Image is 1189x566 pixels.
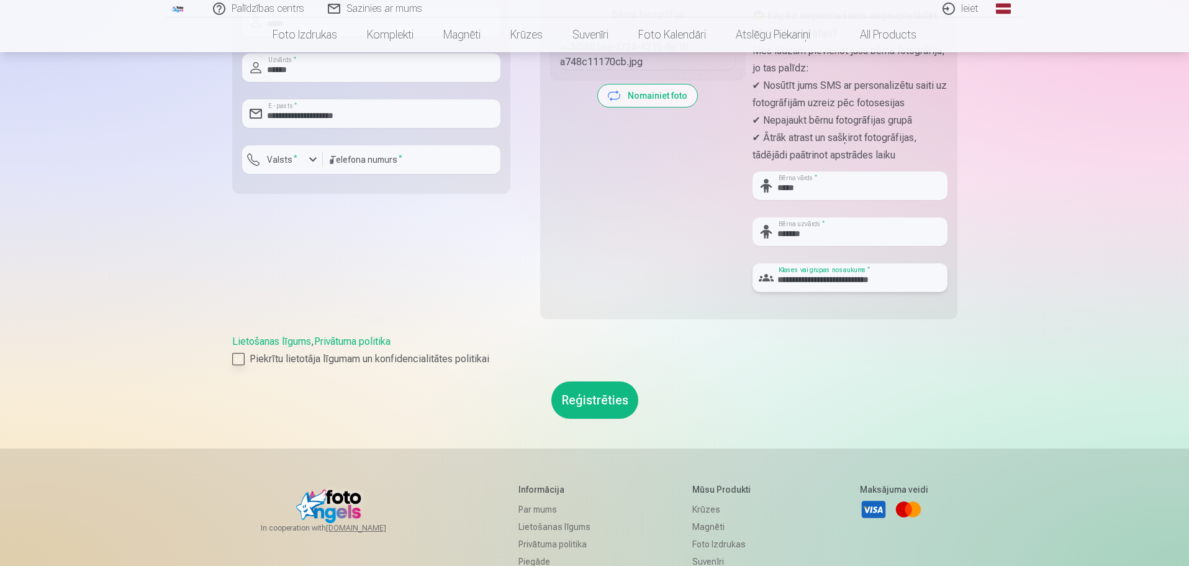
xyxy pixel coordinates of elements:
h5: Mūsu produkti [692,483,757,496]
a: Magnēti [692,518,757,536]
a: [DOMAIN_NAME] [326,523,416,533]
a: Privātuma politika [518,536,590,553]
p: ✔ Nepajaukt bērnu fotogrāfijas grupā [753,112,947,129]
a: Lietošanas līgums [232,335,311,347]
a: Foto izdrukas [692,536,757,553]
button: Nomainiet foto [598,84,697,107]
img: /fa1 [171,5,185,12]
p: Mēs lūdzam pievienot jūsu bērna fotogrāfiju, jo tas palīdz: [753,42,947,77]
a: Par mums [518,501,590,518]
a: Mastercard [895,496,922,523]
label: Valsts [262,153,302,166]
button: Reģistrēties [551,381,638,419]
a: Foto izdrukas [258,17,352,52]
p: ✔ Ātrāk atrast un sašķirot fotogrāfijas, tādējādi paātrinot apstrādes laiku [753,129,947,164]
a: Privātuma politika [314,335,391,347]
span: In cooperation with [261,523,416,533]
h5: Informācija [518,483,590,496]
a: Lietošanas līgums [518,518,590,536]
label: Piekrītu lietotāja līgumam un konfidencialitātes politikai [232,352,957,367]
button: Valsts* [242,145,323,174]
a: Magnēti [428,17,495,52]
a: Krūzes [495,17,558,52]
p: ✔ Nosūtīt jums SMS ar personalizētu saiti uz fotogrāfijām uzreiz pēc fotosesijas [753,77,947,112]
a: Suvenīri [558,17,623,52]
a: All products [825,17,931,52]
a: Visa [860,496,887,523]
div: , [232,334,957,367]
img: 3f5881ee-f724-421b-8e1b-a748c11170cb.jpg [560,40,735,70]
a: Krūzes [692,501,757,518]
h5: Maksājuma veidi [860,483,928,496]
a: Foto kalendāri [623,17,721,52]
a: Komplekti [352,17,428,52]
a: Atslēgu piekariņi [721,17,825,52]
